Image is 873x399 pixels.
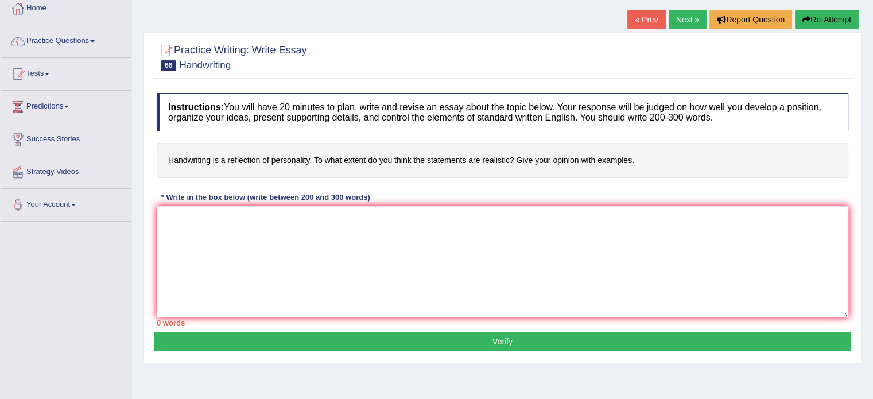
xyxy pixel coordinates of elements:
b: Instructions: [168,102,224,112]
a: Predictions [1,91,131,119]
a: Your Account [1,189,131,218]
h2: Practice Writing: Write Essay [157,42,306,71]
div: * Write in the box below (write between 200 and 300 words) [157,192,374,203]
small: Handwriting [179,60,231,71]
a: Practice Questions [1,25,131,54]
button: Re-Attempt [795,10,859,29]
a: Strategy Videos [1,156,131,185]
a: Success Stories [1,123,131,152]
a: « Prev [627,10,665,29]
a: Tests [1,58,131,87]
h4: Handwriting is a reflection of personality. To what extent do you think the statements are realis... [157,143,848,178]
span: 66 [161,60,176,71]
a: Next » [669,10,707,29]
div: 0 words [157,317,848,328]
button: Verify [154,332,851,351]
h4: You will have 20 minutes to plan, write and revise an essay about the topic below. Your response ... [157,93,848,131]
button: Report Question [709,10,792,29]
